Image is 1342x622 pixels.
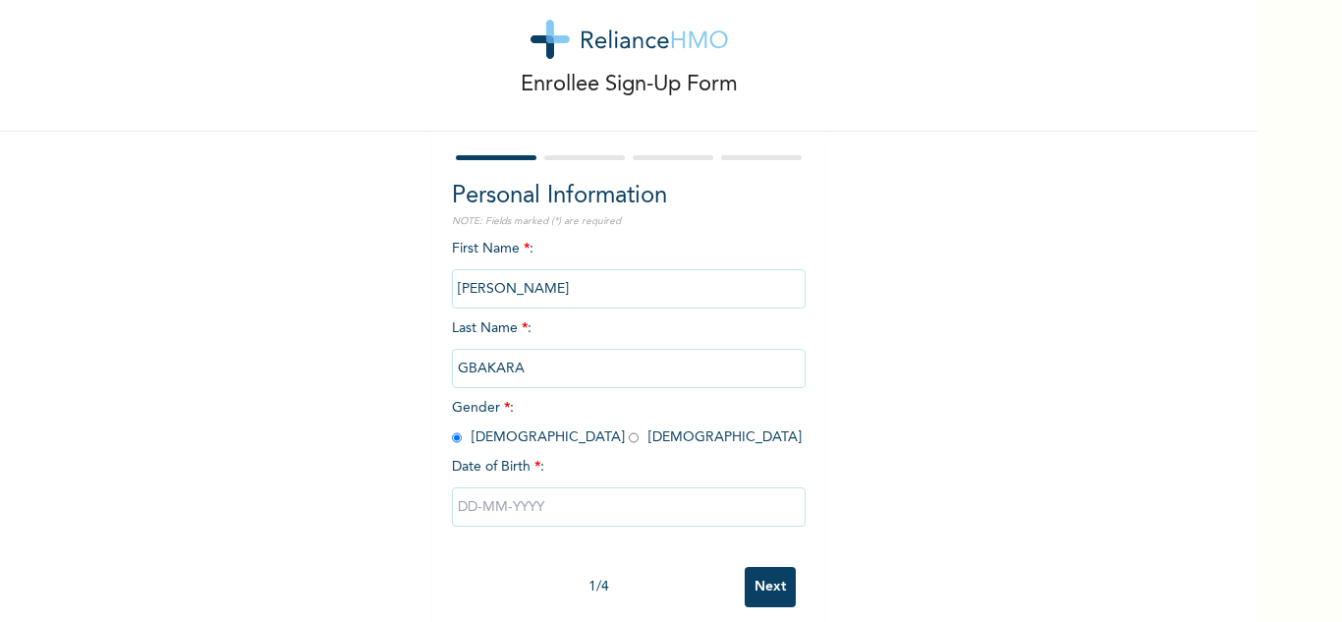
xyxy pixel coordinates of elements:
[452,214,806,229] p: NOTE: Fields marked (*) are required
[452,349,806,388] input: Enter your last name
[452,577,745,597] div: 1 / 4
[452,242,806,296] span: First Name :
[531,20,728,59] img: logo
[452,487,806,527] input: DD-MM-YYYY
[452,401,802,444] span: Gender : [DEMOGRAPHIC_DATA] [DEMOGRAPHIC_DATA]
[452,179,806,214] h2: Personal Information
[452,457,544,478] span: Date of Birth :
[452,269,806,309] input: Enter your first name
[452,321,806,375] span: Last Name :
[745,567,796,607] input: Next
[521,69,738,101] p: Enrollee Sign-Up Form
